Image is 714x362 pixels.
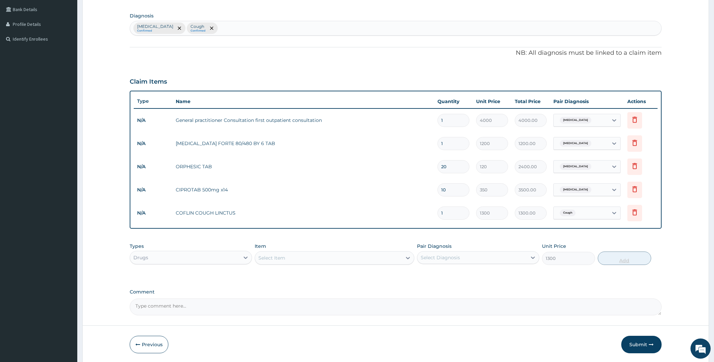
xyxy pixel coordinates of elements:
label: Types [130,243,144,249]
span: remove selection option [176,25,182,31]
th: Quantity [434,95,473,108]
div: Minimize live chat window [110,3,126,19]
td: CIPROTAB 500mg x14 [172,183,434,196]
th: Actions [624,95,658,108]
td: [MEDICAL_DATA] FORTE 80/480 BY 6 TAB [172,137,434,150]
td: COFLIN COUGH LINCTUS [172,206,434,220]
button: Previous [130,336,168,353]
td: N/A [134,114,172,127]
span: [MEDICAL_DATA] [560,163,591,170]
span: Cough [560,210,576,216]
div: Select Item [258,255,285,261]
div: Chat with us now [35,38,113,46]
td: N/A [134,184,172,196]
th: Type [134,95,172,107]
th: Pair Diagnosis [550,95,624,108]
textarea: Type your message and hit 'Enter' [3,183,128,207]
button: Submit [621,336,662,353]
label: Item [255,243,266,250]
div: Select Diagnosis [421,254,460,261]
label: Diagnosis [130,12,154,19]
th: Name [172,95,434,108]
img: d_794563401_company_1708531726252_794563401 [12,34,27,50]
span: [MEDICAL_DATA] [560,186,591,193]
td: N/A [134,161,172,173]
div: Drugs [133,254,148,261]
p: NB: All diagnosis must be linked to a claim item [130,49,662,57]
p: [MEDICAL_DATA] [137,24,173,29]
span: [MEDICAL_DATA] [560,117,591,124]
label: Comment [130,289,662,295]
span: [MEDICAL_DATA] [560,140,591,147]
button: Add [598,252,651,265]
p: Cough [191,24,206,29]
span: remove selection option [209,25,215,31]
th: Unit Price [473,95,511,108]
td: General practitioner Consultation first outpatient consultation [172,114,434,127]
small: Confirmed [137,29,173,33]
span: We're online! [39,85,93,152]
small: Confirmed [191,29,206,33]
h3: Claim Items [130,78,167,86]
label: Pair Diagnosis [417,243,452,250]
td: ORPHESIC TAB [172,160,434,173]
td: N/A [134,207,172,219]
label: Unit Price [542,243,566,250]
th: Total Price [511,95,550,108]
td: N/A [134,137,172,150]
